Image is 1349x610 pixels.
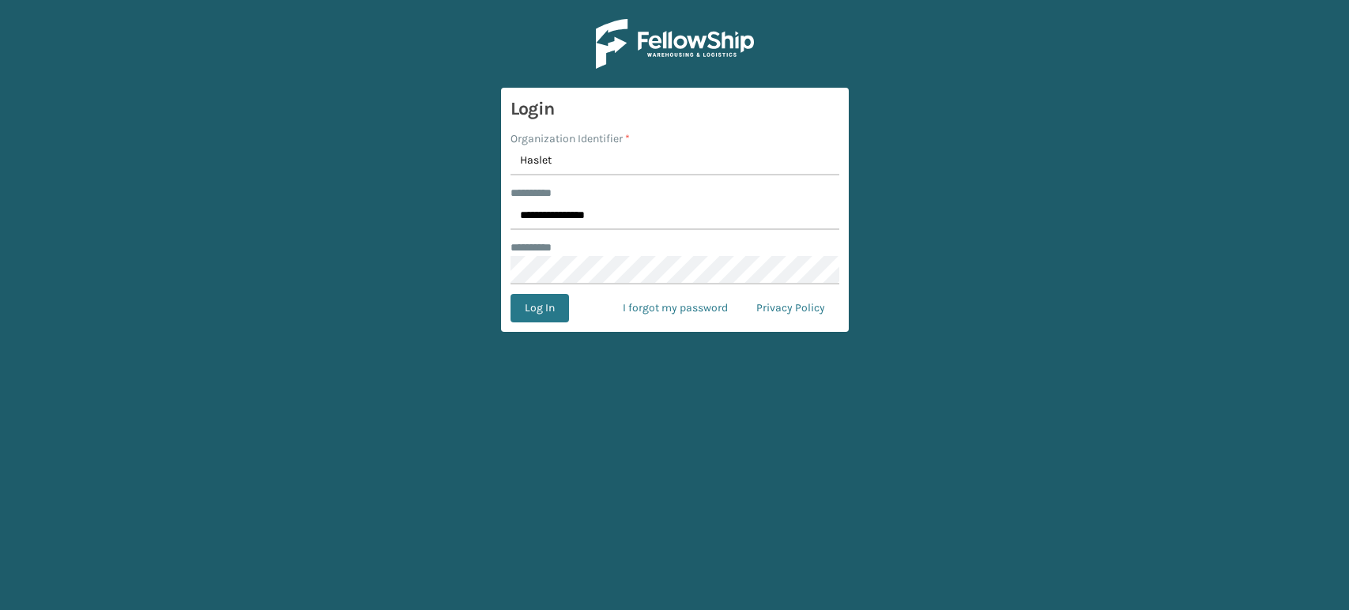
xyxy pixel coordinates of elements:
button: Log In [511,294,569,322]
a: Privacy Policy [742,294,839,322]
label: Organization Identifier [511,130,630,147]
img: Logo [596,19,754,69]
a: I forgot my password [609,294,742,322]
h3: Login [511,97,839,121]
